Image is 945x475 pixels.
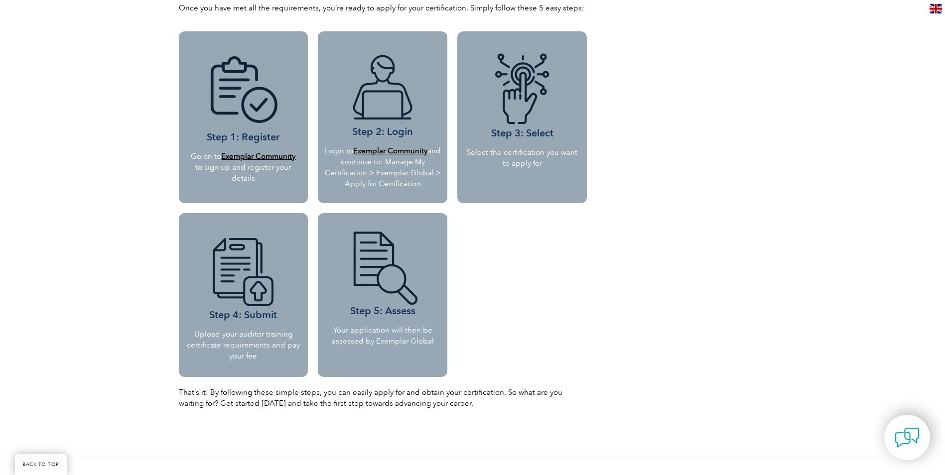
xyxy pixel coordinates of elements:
h3: Step 3: Select [465,52,579,139]
p: Select the certification you want to apply for [465,147,579,169]
p: That’s it! By following these simple steps, you can easily apply for and obtain your certificatio... [179,387,587,409]
a: Exemplar Community [353,146,427,155]
p: Upload your auditor training certificate requirements and pay your fee [186,329,301,361]
h3: Step 5: Assess [321,230,444,317]
img: contact-chat.png [895,425,920,450]
h3: Step 2: Login [324,51,441,138]
a: Exemplar Community [221,152,295,161]
p: Login to and continue to: Manage My Certification > Exemplar Global > Apply for Certification [324,145,441,189]
h3: Step 4: Submit [186,234,301,321]
h3: Step 1: Register [190,56,297,143]
p: Go on to to sign up and register your details [190,151,297,184]
a: BACK TO TOP [15,454,67,475]
img: en [930,4,942,13]
p: Once you have met all the requirements, you’re ready to apply for your certification. Simply foll... [179,2,587,13]
p: Your application will then be assessed by Exemplar Global [321,325,444,347]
